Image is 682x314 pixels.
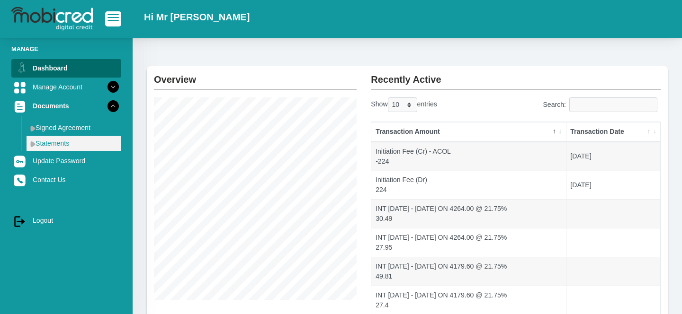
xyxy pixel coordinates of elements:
a: Update Password [11,152,121,170]
td: INT [DATE] - [DATE] ON 4179.60 @ 21.75% 49.81 [371,257,566,286]
select: Showentries [388,97,417,112]
h2: Recently Active [371,66,661,85]
td: [DATE] [566,142,660,171]
li: Manage [11,44,121,53]
th: Transaction Date: activate to sort column ascending [566,122,660,142]
img: menu arrow [30,125,36,131]
td: INT [DATE] - [DATE] ON 4264.00 @ 21.75% 30.49 [371,199,566,228]
img: menu arrow [30,141,36,147]
a: Manage Account [11,78,121,96]
label: Search: [543,97,661,112]
h2: Overview [154,66,357,85]
img: logo-mobicred.svg [11,7,93,31]
td: Initiation Fee (Cr) - ACOL -224 [371,142,566,171]
label: Show entries [371,97,437,112]
a: Dashboard [11,59,121,77]
a: Documents [11,97,121,115]
td: Initiation Fee (Dr) 224 [371,171,566,200]
a: Statements [27,136,121,151]
td: INT [DATE] - [DATE] ON 4264.00 @ 21.75% 27.95 [371,228,566,257]
th: Transaction Amount: activate to sort column descending [371,122,566,142]
a: Contact Us [11,171,121,189]
a: Logout [11,211,121,229]
input: Search: [569,97,657,112]
h2: Hi Mr [PERSON_NAME] [144,11,250,23]
a: Signed Agreement [27,120,121,135]
td: [DATE] [566,171,660,200]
